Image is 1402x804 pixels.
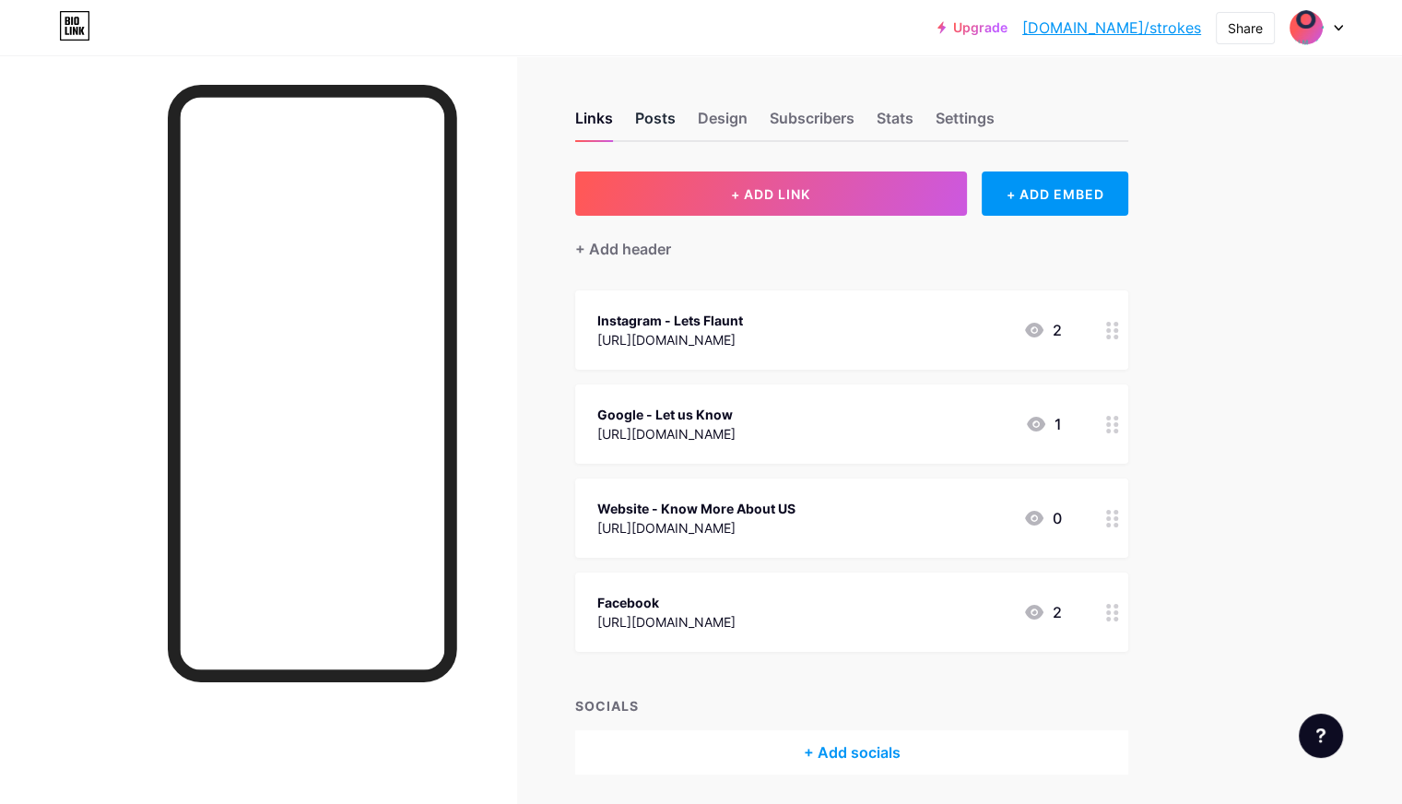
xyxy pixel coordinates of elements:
div: 2 [1023,601,1062,623]
div: Subscribers [770,107,854,140]
div: Posts [635,107,676,140]
div: Facebook [597,593,736,612]
div: Share [1228,18,1263,38]
a: [DOMAIN_NAME]/strokes [1022,17,1201,39]
div: + Add socials [575,730,1128,774]
div: 2 [1023,319,1062,341]
img: Omsi Avinash Peethala [1289,10,1324,45]
div: 1 [1025,413,1062,435]
div: Links [575,107,613,140]
a: Upgrade [937,20,1007,35]
div: [URL][DOMAIN_NAME] [597,424,736,443]
div: [URL][DOMAIN_NAME] [597,330,743,349]
div: Google - Let us Know [597,405,736,424]
div: [URL][DOMAIN_NAME] [597,612,736,632]
div: + ADD EMBED [982,171,1128,216]
div: Design [698,107,748,140]
button: + ADD LINK [575,171,967,216]
div: + Add header [575,238,671,260]
div: Settings [936,107,995,140]
div: Instagram - Lets Flaunt [597,311,743,330]
div: Stats [877,107,913,140]
div: 0 [1023,507,1062,529]
div: [URL][DOMAIN_NAME] [597,518,795,538]
span: + ADD LINK [731,186,810,202]
div: Website - Know More About US [597,499,795,518]
div: SOCIALS [575,696,1128,715]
